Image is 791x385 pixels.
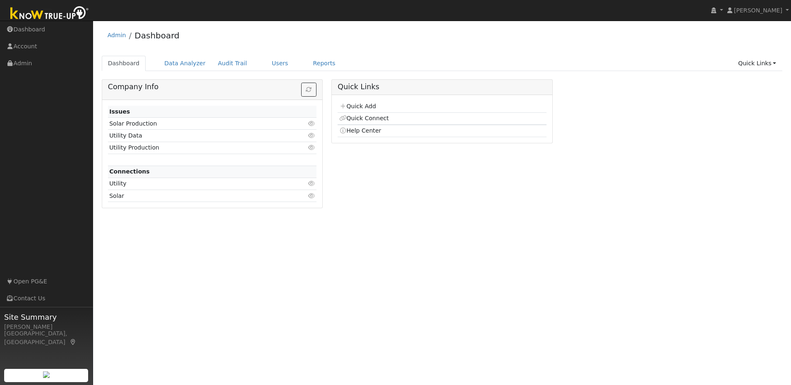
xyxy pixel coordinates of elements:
a: Quick Connect [339,115,389,121]
a: Reports [307,56,342,71]
img: retrieve [43,371,50,378]
img: Know True-Up [6,5,93,23]
td: Utility Production [108,142,283,154]
a: Quick Add [339,103,376,109]
h5: Quick Links [338,83,546,91]
i: Click to view [308,193,315,199]
a: Data Analyzer [158,56,212,71]
a: Admin [108,32,126,38]
i: Click to view [308,121,315,126]
a: Audit Trail [212,56,253,71]
td: Solar [108,190,283,202]
i: Click to view [308,145,315,150]
a: Quick Links [732,56,782,71]
a: Map [70,339,77,345]
strong: Issues [109,108,130,115]
a: Dashboard [134,31,180,40]
span: Site Summary [4,311,89,323]
a: Help Center [339,127,381,134]
a: Users [266,56,295,71]
td: Solar Production [108,118,283,130]
div: [GEOGRAPHIC_DATA], [GEOGRAPHIC_DATA] [4,329,89,347]
span: [PERSON_NAME] [734,7,782,14]
h5: Company Info [108,83,316,91]
i: Click to view [308,133,315,138]
a: Dashboard [102,56,146,71]
i: Click to view [308,181,315,186]
td: Utility Data [108,130,283,142]
strong: Connections [109,168,150,175]
div: [PERSON_NAME] [4,323,89,331]
td: Utility [108,178,283,190]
